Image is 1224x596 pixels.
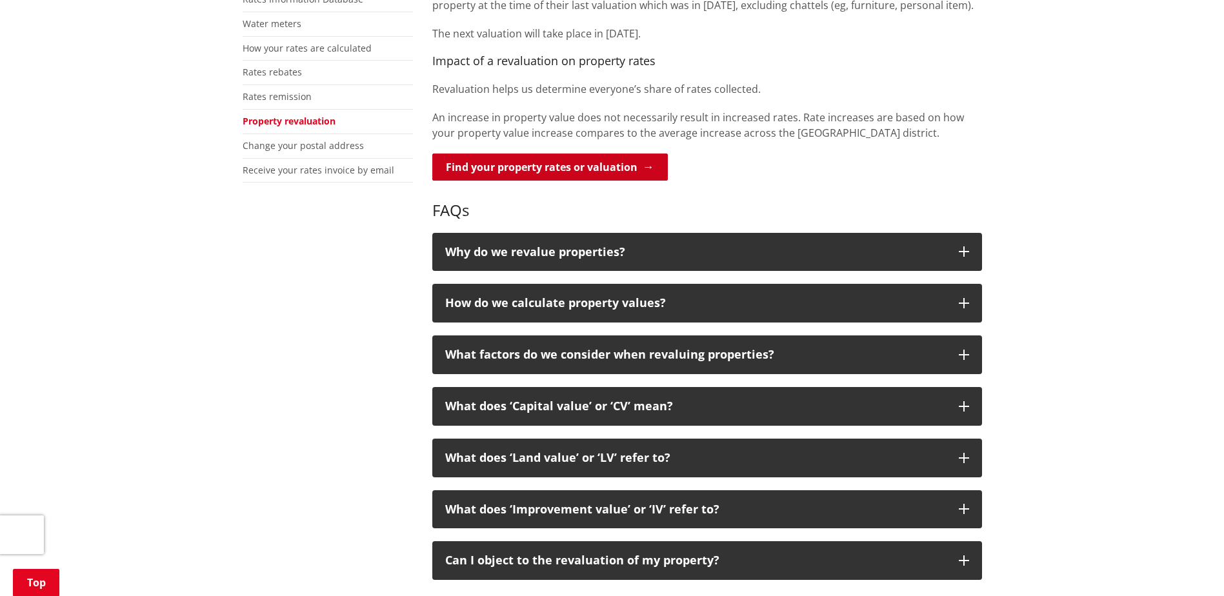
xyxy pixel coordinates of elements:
[445,452,946,464] p: What does ‘Land value’ or ‘LV’ refer to?
[243,42,372,54] a: How your rates are calculated
[243,164,394,176] a: Receive your rates invoice by email
[445,348,946,361] p: What factors do we consider when revaluing properties?
[432,335,982,374] button: What factors do we consider when revaluing properties?
[432,81,982,97] p: Revaluation helps us determine everyone’s share of rates collected.
[243,66,302,78] a: Rates rebates
[445,400,946,413] p: What does ‘Capital value’ or ‘CV’ mean?
[432,541,982,580] button: Can I object to the revaluation of my property?
[13,569,59,596] a: Top
[432,387,982,426] button: What does ‘Capital value’ or ‘CV’ mean?
[445,503,946,516] p: What does ‘Improvement value’ or ‘IV’ refer to?
[445,246,946,259] p: Why do we revalue properties?
[432,54,982,68] h4: Impact of a revaluation on property rates
[445,554,946,567] p: Can I object to the revaluation of my property?
[432,110,982,141] p: An increase in property value does not necessarily result in increased rates. Rate increases are ...
[432,490,982,529] button: What does ‘Improvement value’ or ‘IV’ refer to?
[432,26,982,41] p: The next valuation will take place in [DATE].
[432,284,982,323] button: How do we calculate property values?
[243,115,336,127] a: Property revaluation
[445,297,946,310] p: How do we calculate property values?
[243,90,312,103] a: Rates remission
[432,233,982,272] button: Why do we revalue properties?
[432,439,982,477] button: What does ‘Land value’ or ‘LV’ refer to?
[243,139,364,152] a: Change your postal address
[432,154,668,181] a: Find your property rates or valuation
[432,183,982,220] h3: FAQs
[243,17,301,30] a: Water meters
